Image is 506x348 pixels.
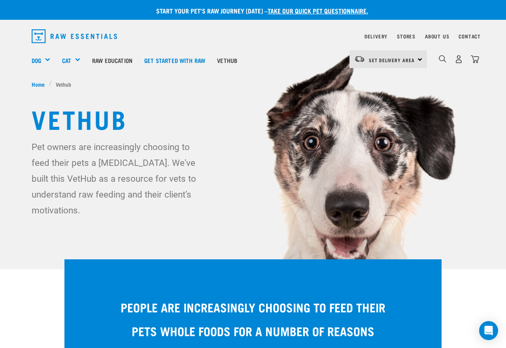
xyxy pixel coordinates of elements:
a: Contact [459,35,481,38]
img: user.png [455,55,463,63]
a: Get started with Raw [138,44,211,76]
img: Raw Essentials Logo [32,29,117,43]
img: home-icon-1@2x.png [439,55,446,63]
p: Pet owners are increasingly choosing to feed their pets a [MEDICAL_DATA]. We've built this VetHub... [32,139,209,218]
img: van-moving.png [354,55,365,63]
nav: breadcrumbs [32,80,474,88]
a: Home [32,80,49,88]
a: Raw Education [86,44,138,76]
a: About Us [425,35,449,38]
a: Delivery [364,35,387,38]
a: Dog [32,56,41,65]
h1: Vethub [32,104,474,133]
nav: dropdown navigation [25,26,481,46]
span: Home [32,80,45,88]
span: Set Delivery Area [369,59,415,61]
a: Cat [62,56,71,65]
a: take our quick pet questionnaire. [268,9,368,12]
a: Vethub [211,44,243,76]
img: home-icon@2x.png [471,55,479,63]
div: Open Intercom Messenger [479,321,498,340]
a: Stores [397,35,415,38]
